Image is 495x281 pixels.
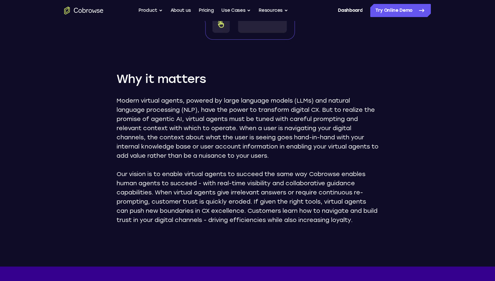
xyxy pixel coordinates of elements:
[117,96,378,160] p: Modern virtual agents, powered by large language models (LLMs) and natural language processing (N...
[117,170,378,225] p: Our vision is to enable virtual agents to succeed the same way Cobrowse enables human agents to s...
[171,4,191,17] a: About us
[370,4,431,17] a: Try Online Demo
[221,4,251,17] button: Use Cases
[64,7,103,14] a: Go to the home page
[259,4,288,17] button: Resources
[199,4,214,17] a: Pricing
[117,71,378,87] h2: Why it matters
[338,4,362,17] a: Dashboard
[138,4,163,17] button: Product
